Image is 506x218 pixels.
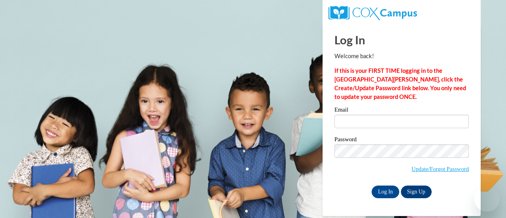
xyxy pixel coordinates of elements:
p: Welcome back! [334,52,469,61]
label: Email [334,107,469,115]
label: Password [334,136,469,144]
h1: Log In [334,32,469,48]
strong: If this is your FIRST TIME logging in to the [GEOGRAPHIC_DATA][PERSON_NAME], click the Create/Upd... [334,67,466,100]
a: Sign Up [401,186,432,198]
iframe: Button to launch messaging window [474,186,500,212]
input: Log In [372,186,399,198]
a: Update/Forgot Password [412,166,469,172]
img: COX Campus [329,6,417,20]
